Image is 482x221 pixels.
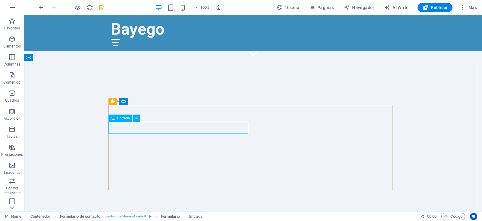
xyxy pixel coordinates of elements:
[457,3,479,12] button: Más
[98,4,105,11] button: save
[86,4,93,11] i: Volver a cargar página
[441,213,465,220] button: Código
[460,5,477,11] span: Más
[86,4,93,11] button: reload
[4,26,20,31] p: Favoritos
[1,152,23,157] p: Prestaciones
[384,5,410,11] span: AI Writer
[30,213,203,220] nav: breadcrumb
[161,213,180,220] span: Haz clic para seleccionar y doble clic para editar
[307,3,336,12] button: Páginas
[427,213,437,220] span: 00 00
[38,4,45,11] i: Deshacer: Cambiar botón (Ctrl+Z)
[431,214,432,219] span: :
[277,5,299,11] span: Diseño
[98,4,105,11] i: Guardar (Ctrl+S)
[216,5,221,10] i: Al redimensionar, ajustar el nivel de zoom automáticamente para ajustarse al dispositivo elegido.
[5,213,21,220] a: Haz clic para cancelar la selección y doble clic para abrir páginas
[274,3,302,12] button: Diseño
[418,3,453,12] button: Publicar
[103,213,146,220] span: . preset-contact-form-v3-default
[274,3,302,12] div: Diseño (Ctrl+Alt+Y)
[4,116,20,121] p: Accordion
[3,80,20,85] p: Contenido
[60,213,100,220] span: Haz clic para seleccionar y doble clic para editar
[4,62,21,67] p: Columnas
[117,116,130,120] span: Entrada
[309,5,334,11] span: Páginas
[422,5,448,11] span: Publicar
[189,213,203,220] span: Haz clic para seleccionar y doble clic para editar
[38,4,45,11] button: undo
[7,134,18,139] p: Tablas
[74,4,81,11] button: Haz clic para salir del modo de previsualización y seguir editando
[149,215,152,218] i: Este elemento es un preajuste personalizable
[5,98,19,103] p: Cuadros
[382,3,413,12] button: AI Writer
[3,44,21,49] p: Elementos
[4,170,20,175] p: Imágenes
[200,4,210,11] h6: 100%
[470,213,477,220] button: Usercentrics
[444,213,462,220] span: Código
[30,213,51,220] span: Haz clic para seleccionar y doble clic para editar
[191,4,212,11] button: 100%
[344,5,374,11] span: Navegador
[421,213,437,220] h6: Tiempo de la sesión
[341,3,377,12] button: Navegador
